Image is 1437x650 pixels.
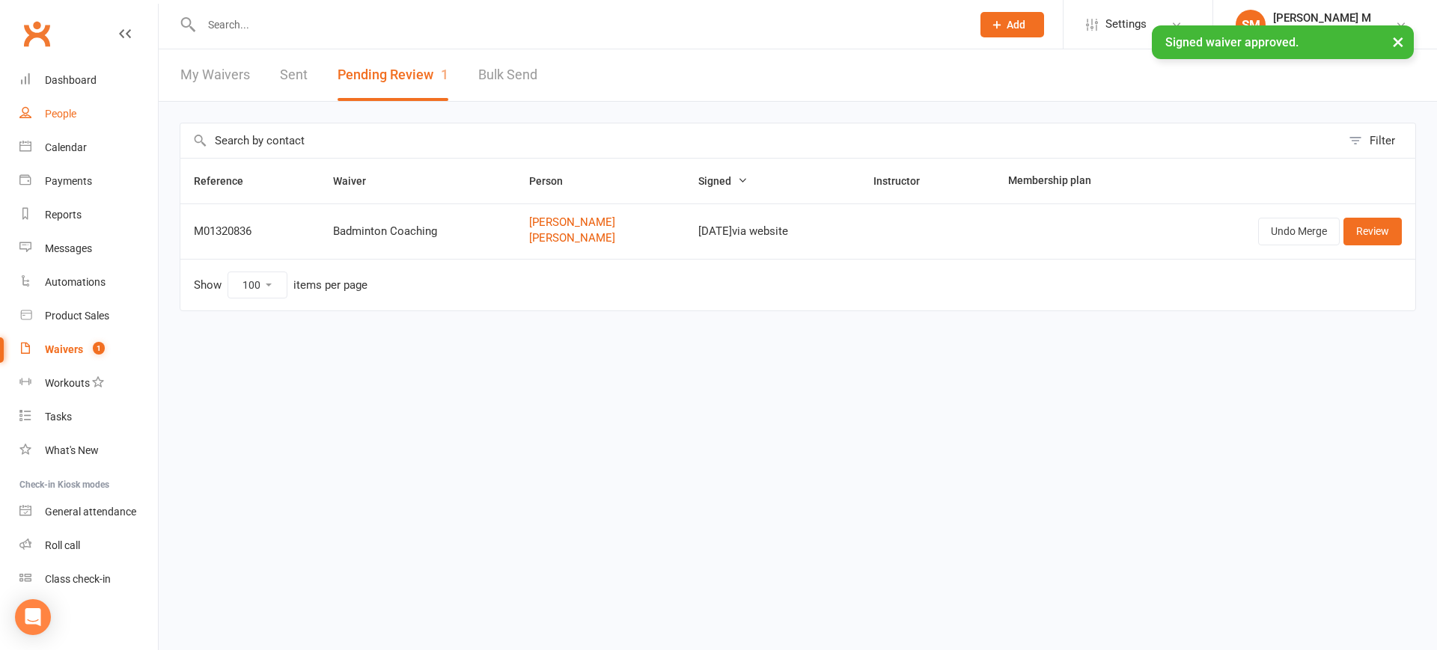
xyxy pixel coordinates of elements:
div: People [45,108,76,120]
th: Membership plan [995,159,1159,203]
a: General attendance kiosk mode [19,495,158,529]
div: Class check-in [45,573,111,585]
span: 1 [93,342,105,355]
button: Instructor [873,172,936,190]
div: items per page [293,279,367,292]
div: Calendar [45,141,87,153]
a: Review [1343,218,1402,245]
button: Undo Merge [1258,218,1340,245]
span: Signed [698,175,748,187]
a: Product Sales [19,299,158,333]
input: Search by contact [180,123,1341,158]
a: [PERSON_NAME] [529,216,671,229]
span: Instructor [873,175,936,187]
div: Messages [45,242,92,254]
span: Waiver [333,175,382,187]
a: People [19,97,158,131]
a: Messages [19,232,158,266]
span: Person [529,175,579,187]
div: General attendance [45,506,136,518]
a: Workouts [19,367,158,400]
div: Signed waiver approved. [1152,25,1414,59]
div: Dashboard [45,74,97,86]
a: Class kiosk mode [19,562,158,596]
a: Sent [280,49,308,101]
div: Waivers [45,343,83,355]
span: Settings [1105,7,1147,41]
div: Roll call [45,539,80,551]
span: 1 [441,67,448,82]
button: Signed [698,172,748,190]
a: Automations [19,266,158,299]
div: Product Sales [45,310,109,322]
div: [DATE] via website [698,225,846,238]
a: Roll call [19,529,158,562]
div: Show [194,272,367,298]
div: Filter [1370,132,1395,150]
input: Search... [197,14,961,35]
button: Filter [1341,123,1415,158]
div: Automations [45,276,106,288]
div: Workouts [45,377,90,389]
div: [PERSON_NAME] M [1273,11,1374,25]
a: Tasks [19,400,158,434]
div: SM [1236,10,1266,40]
div: [GEOGRAPHIC_DATA] [1273,25,1374,38]
div: Tasks [45,411,72,423]
a: Calendar [19,131,158,165]
span: Add [1007,19,1025,31]
button: Pending Review1 [338,49,448,101]
div: Payments [45,175,92,187]
a: What's New [19,434,158,467]
button: Waiver [333,172,382,190]
a: Waivers 1 [19,333,158,367]
button: Reference [194,172,260,190]
button: × [1385,25,1412,58]
div: Open Intercom Messenger [15,599,51,635]
a: Dashboard [19,64,158,97]
a: Clubworx [18,15,55,52]
div: Badminton Coaching [333,225,502,238]
button: Add [980,12,1044,37]
div: Reports [45,209,82,221]
button: Person [529,172,579,190]
a: Payments [19,165,158,198]
div: M01320836 [194,225,306,238]
div: What's New [45,444,99,456]
a: Bulk Send [478,49,537,101]
a: My Waivers [180,49,250,101]
a: [PERSON_NAME] [529,232,671,245]
span: Reference [194,175,260,187]
a: Reports [19,198,158,232]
